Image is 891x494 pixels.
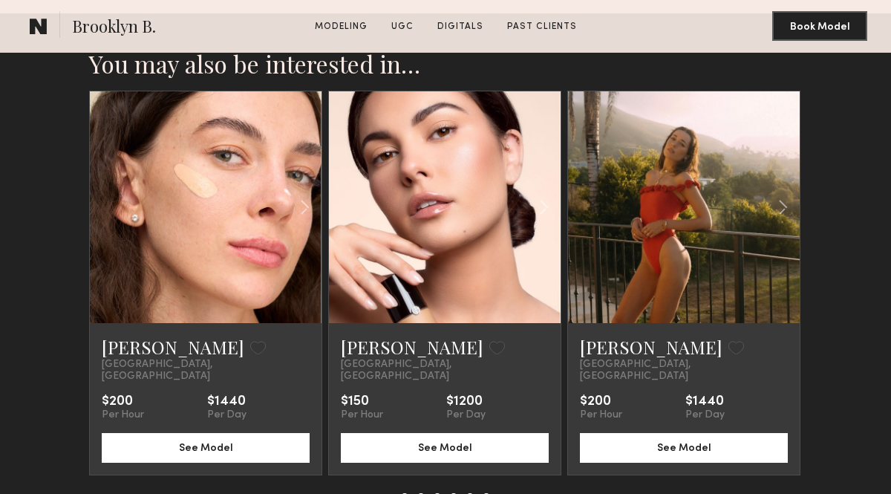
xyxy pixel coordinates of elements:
a: [PERSON_NAME] [341,335,483,359]
div: Per Day [685,409,725,421]
a: See Model [341,441,549,453]
button: Book Model [772,11,867,41]
span: [GEOGRAPHIC_DATA], [GEOGRAPHIC_DATA] [580,359,788,383]
a: Book Model [772,19,867,32]
button: See Model [580,433,788,463]
span: [GEOGRAPHIC_DATA], [GEOGRAPHIC_DATA] [102,359,310,383]
div: Per Hour [341,409,383,421]
a: [PERSON_NAME] [580,335,722,359]
div: $200 [580,394,622,409]
button: See Model [102,433,310,463]
button: See Model [341,433,549,463]
a: Digitals [431,20,489,33]
a: Past Clients [501,20,583,33]
div: Per Hour [580,409,622,421]
a: UGC [385,20,420,33]
div: $150 [341,394,383,409]
span: [GEOGRAPHIC_DATA], [GEOGRAPHIC_DATA] [341,359,549,383]
span: Brooklyn B. [72,15,156,41]
div: $1440 [685,394,725,409]
div: Per Hour [102,409,144,421]
a: See Model [580,441,788,453]
div: $200 [102,394,144,409]
a: Modeling [309,20,373,33]
h2: You may also be interested in… [89,49,802,79]
a: [PERSON_NAME] [102,335,244,359]
div: Per Day [446,409,486,421]
div: Per Day [207,409,247,421]
a: See Model [102,441,310,453]
div: $1440 [207,394,247,409]
div: $1200 [446,394,486,409]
